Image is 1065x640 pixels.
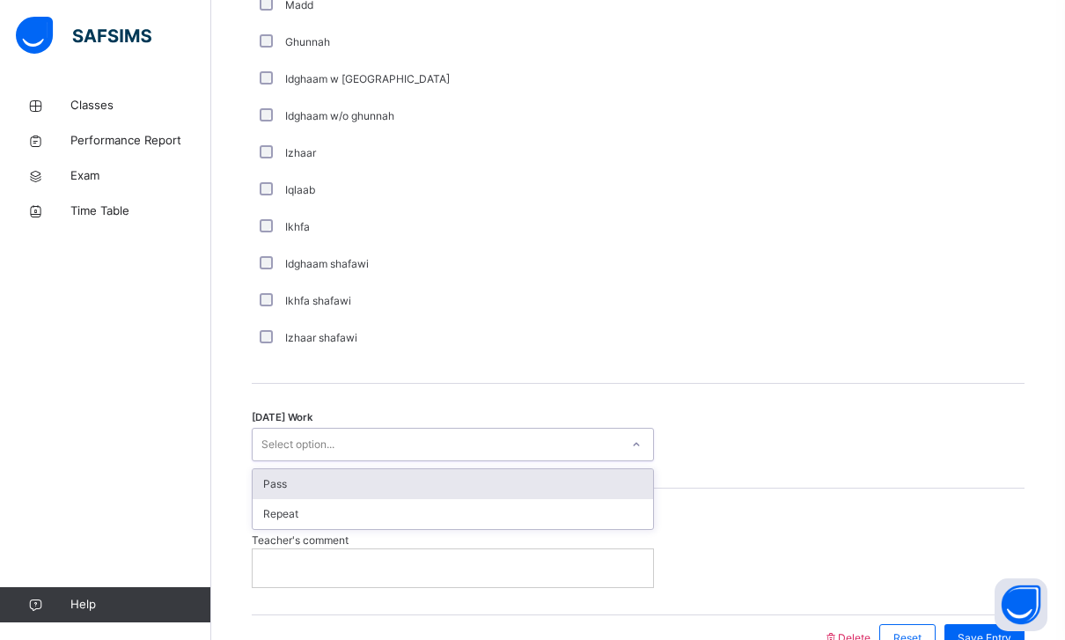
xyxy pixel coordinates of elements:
label: Ikhfa shafawi [285,293,351,309]
span: Help [70,596,210,614]
label: Ikhfa [285,219,310,235]
div: Repeat [253,499,653,529]
span: Performance Report [70,132,211,150]
img: safsims [16,17,151,54]
span: Exam [70,167,211,185]
span: Time Table [70,202,211,220]
label: Idghaam w/o ghunnah [285,108,394,124]
button: Open asap [995,578,1047,631]
label: Izhaar shafawi [285,330,357,346]
label: Idghaam w [GEOGRAPHIC_DATA] [285,71,450,87]
label: Iqlaab [285,182,315,198]
label: Idghaam shafawi [285,256,369,272]
span: Teacher's comment [252,533,654,548]
label: Ghunnah [285,34,330,50]
span: [DATE] Work [252,410,312,425]
div: Select option... [261,428,334,461]
div: Pass [253,469,653,499]
span: Classes [70,97,211,114]
label: Izhaar [285,145,316,161]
